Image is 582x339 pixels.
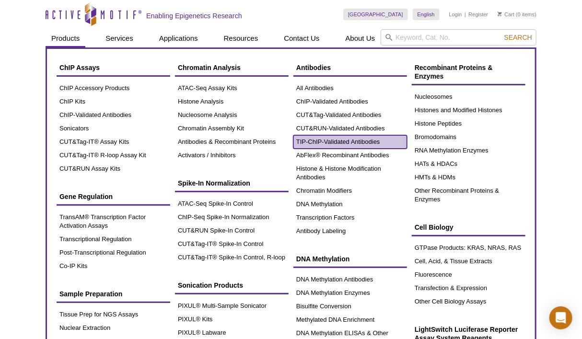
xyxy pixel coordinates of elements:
a: ChIP Accessory Products [57,82,170,95]
a: Other Cell Biology Assays [412,295,525,308]
a: Nucleosomes [412,90,525,104]
a: All Antibodies [293,82,407,95]
a: ChIP Assays [57,58,170,77]
a: Cell Biology [412,218,525,236]
a: Methylated DNA Enrichment [293,313,407,327]
a: Nuclear Extraction [57,321,170,335]
a: Histone Peptides [412,117,525,130]
a: Sonication Products [175,276,289,294]
span: Sample Preparation [59,290,123,298]
a: Antibodies & Recombinant Proteins [175,135,289,149]
a: CUT&RUN-Validated Antibodies [293,122,407,135]
a: DNA Methylation [293,250,407,268]
a: PIXUL® Kits [175,313,289,326]
div: Open Intercom Messenger [549,306,572,329]
span: Search [504,34,532,41]
a: HMTs & HDMs [412,171,525,184]
a: Histones and Modified Histones [412,104,525,117]
a: Transcription Factors [293,211,407,224]
a: AbFlex® Recombinant Antibodies [293,149,407,162]
a: ChIP Kits [57,95,170,108]
a: [GEOGRAPHIC_DATA] [343,9,408,20]
a: About Us [340,29,381,47]
a: Resources [218,29,264,47]
span: ChIP Assays [59,64,100,71]
a: Histone Analysis [175,95,289,108]
a: Bromodomains [412,130,525,144]
a: Cell, Acid, & Tissue Extracts [412,255,525,268]
a: Co-IP Kits [57,259,170,273]
span: Gene Regulation [59,193,113,200]
a: Tissue Prep for NGS Assays [57,308,170,321]
a: Transfection & Expression [412,281,525,295]
a: Login [449,11,462,18]
a: English [413,9,440,20]
a: Antibodies [293,58,407,77]
button: Search [501,33,535,42]
li: | [465,9,466,20]
a: Register [468,11,488,18]
a: Antibody Labeling [293,224,407,238]
h2: Enabling Epigenetics Research [146,12,242,20]
a: ChIP-Seq Spike-In Normalization [175,210,289,224]
a: CUT&Tag-IT® Spike-In Control, R-loop [175,251,289,264]
a: Chromatin Assembly Kit [175,122,289,135]
span: Sonication Products [178,281,243,289]
li: (0 items) [498,9,536,20]
span: Chromatin Analysis [178,64,241,71]
a: TIP-ChIP-Validated Antibodies [293,135,407,149]
a: ATAC-Seq Assay Kits [175,82,289,95]
a: Contact Us [278,29,325,47]
span: Antibodies [296,64,331,71]
a: Sonicators [57,122,170,135]
a: CUT&RUN Spike-In Control [175,224,289,237]
a: ATAC-Seq Spike-In Control [175,197,289,210]
a: Cart [498,11,514,18]
a: Applications [153,29,204,47]
a: Spike-In Normalization [175,174,289,192]
a: Nucleosome Analysis [175,108,289,122]
a: Histone & Histone Modification Antibodies [293,162,407,184]
span: Recombinant Proteins & Enzymes [415,64,493,80]
a: Recombinant Proteins & Enzymes [412,58,525,85]
img: Your Cart [498,12,502,16]
a: Chromatin Analysis [175,58,289,77]
a: GTPase Products: KRAS, NRAS, RAS [412,241,525,255]
a: Sample Preparation [57,285,170,303]
a: CUT&Tag-IT® R-loop Assay Kit [57,149,170,162]
input: Keyword, Cat. No. [381,29,536,46]
span: Spike-In Normalization [178,179,250,187]
a: CUT&Tag-IT® Spike-In Control [175,237,289,251]
a: PIXUL® Multi-Sample Sonicator [175,299,289,313]
span: DNA Methylation [296,255,349,263]
a: Chromatin Modifiers [293,184,407,198]
a: Gene Regulation [57,187,170,206]
a: CUT&Tag-Validated Antibodies [293,108,407,122]
a: HATs & HDACs [412,157,525,171]
a: DNA Methylation Antibodies [293,273,407,286]
a: Products [46,29,85,47]
a: Other Recombinant Proteins & Enzymes [412,184,525,206]
a: TransAM® Transcription Factor Activation Assays [57,210,170,233]
a: DNA Methylation [293,198,407,211]
span: Cell Biology [415,223,454,231]
a: ChIP-Validated Antibodies [57,108,170,122]
a: DNA Methylation Enzymes [293,286,407,300]
a: CUT&RUN Assay Kits [57,162,170,175]
a: ChIP-Validated Antibodies [293,95,407,108]
a: RNA Methylation Enzymes [412,144,525,157]
a: Fluorescence [412,268,525,281]
a: Bisulfite Conversion [293,300,407,313]
a: CUT&Tag-IT® Assay Kits [57,135,170,149]
a: Transcriptional Regulation [57,233,170,246]
a: Post-Transcriptional Regulation [57,246,170,259]
a: Activators / Inhibitors [175,149,289,162]
a: Services [100,29,139,47]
